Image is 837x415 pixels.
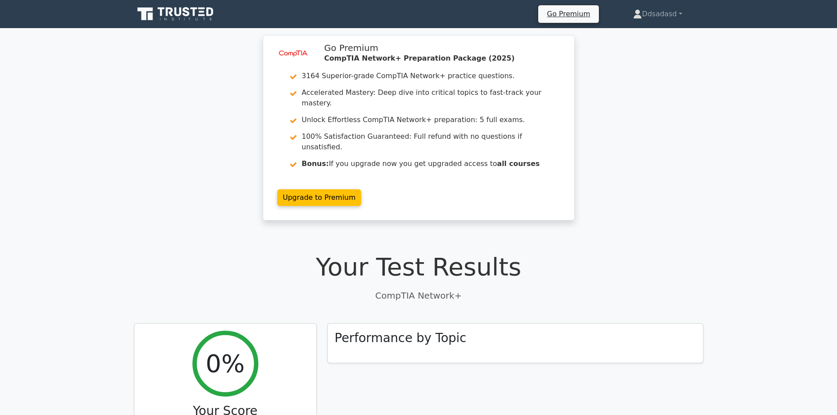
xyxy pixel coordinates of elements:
h1: Your Test Results [134,252,703,281]
a: Go Premium [542,8,595,20]
h3: Performance by Topic [335,331,467,346]
a: Ddsadasd [612,5,703,23]
a: Upgrade to Premium [277,189,362,206]
p: CompTIA Network+ [134,289,703,302]
h2: 0% [206,349,245,378]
